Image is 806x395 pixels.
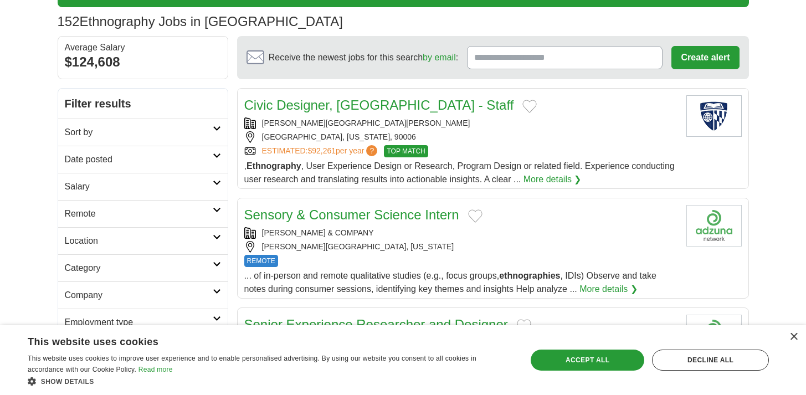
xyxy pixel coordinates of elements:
span: 152 [58,12,80,32]
img: Company logo [686,205,742,247]
div: [PERSON_NAME] & COMPANY [244,227,677,239]
a: Senior Experience Researcher and Designer [244,317,508,332]
h2: Category [65,261,213,275]
span: TOP MATCH [384,145,428,157]
button: Add to favorite jobs [517,319,531,332]
span: $92,261 [307,146,336,155]
h2: Location [65,234,213,248]
a: Remote [58,200,228,227]
div: Show details [28,376,512,387]
a: ESTIMATED:$92,261per year? [262,145,380,157]
h2: Remote [65,207,213,220]
a: More details ❯ [579,283,638,296]
div: This website uses cookies [28,332,484,348]
span: ... of in-person and remote qualitative studies (e.g., focus groups, , IDIs) Observe and take not... [244,271,656,294]
span: Show details [41,378,94,386]
div: [PERSON_NAME][GEOGRAPHIC_DATA], [US_STATE] [244,241,677,253]
img: Company logo [686,315,742,356]
a: Category [58,254,228,281]
button: Add to favorite jobs [522,100,537,113]
div: Close [789,333,798,341]
a: Sensory & Consumer Science Intern [244,207,459,222]
span: This website uses cookies to improve user experience and to enable personalised advertising. By u... [28,355,476,373]
div: Average Salary [65,43,221,52]
a: Date posted [58,146,228,173]
span: , , User Experience Design or Research, Program Design or related field. Experience conducting us... [244,161,675,184]
button: Add to favorite jobs [468,209,482,223]
h2: Employment type [65,316,213,329]
button: Create alert [671,46,739,69]
div: $124,608 [65,52,221,72]
a: Civic Designer, [GEOGRAPHIC_DATA] - Staff [244,98,514,112]
a: Read more, opens a new window [138,366,173,373]
h2: Salary [65,180,213,193]
img: Johns Hopkins University logo [686,95,742,137]
h2: Filter results [58,89,228,119]
a: Location [58,227,228,254]
a: by email [423,53,456,62]
a: Company [58,281,228,309]
a: More details ❯ [523,173,582,186]
span: ? [366,145,377,156]
strong: ethnographies [499,271,560,280]
div: Accept all [531,350,644,371]
strong: Ethnography [247,161,301,171]
a: Sort by [58,119,228,146]
a: Salary [58,173,228,200]
h2: Company [65,289,213,302]
a: Employment type [58,309,228,336]
h2: Date posted [65,153,213,166]
span: Receive the newest jobs for this search : [269,51,458,64]
span: REMOTE [244,255,278,267]
div: [GEOGRAPHIC_DATA], [US_STATE], 90006 [244,131,677,143]
h2: Sort by [65,126,213,139]
div: Decline all [652,350,769,371]
h1: Ethnography Jobs in [GEOGRAPHIC_DATA] [58,14,343,29]
a: [PERSON_NAME][GEOGRAPHIC_DATA][PERSON_NAME] [262,119,470,127]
